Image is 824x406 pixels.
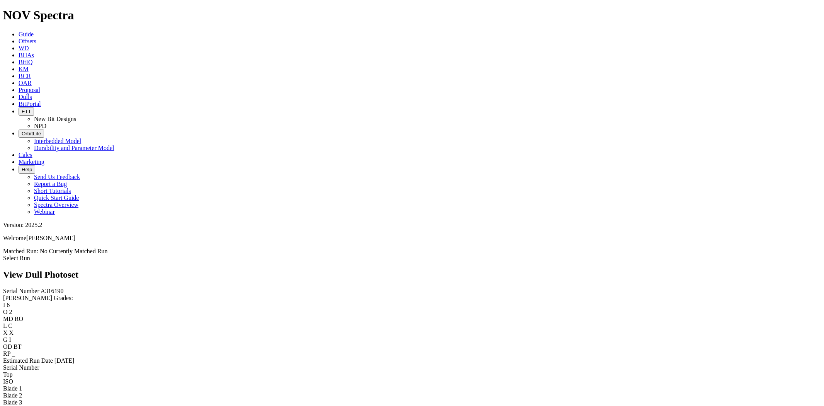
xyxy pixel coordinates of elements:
[19,45,29,51] a: WD
[3,371,13,378] span: Top
[3,329,8,336] label: X
[34,188,71,194] a: Short Tutorials
[3,399,22,406] span: Blade 3
[41,288,64,294] span: A316190
[3,302,5,308] label: I
[26,235,75,241] span: [PERSON_NAME]
[7,302,10,308] span: 6
[22,167,32,172] span: Help
[3,235,821,242] p: Welcome
[19,80,32,86] a: OAR
[3,350,10,357] label: RP
[3,270,821,280] h2: View Dull Photoset
[19,31,34,38] a: Guide
[3,364,39,371] span: Serial Number
[8,322,12,329] span: C
[54,357,75,364] span: [DATE]
[19,38,36,44] a: Offsets
[34,145,114,151] a: Durability and Parameter Model
[15,316,23,322] span: RO
[19,73,31,79] a: BCR
[34,194,79,201] a: Quick Start Guide
[3,222,821,229] div: Version: 2025.2
[3,336,8,343] label: G
[9,336,11,343] span: I
[34,174,80,180] a: Send Us Feedback
[3,288,39,294] label: Serial Number
[34,123,46,129] a: NPD
[34,138,81,144] a: Interbedded Model
[3,8,821,22] h1: NOV Spectra
[3,357,53,364] label: Estimated Run Date
[19,101,41,107] a: BitPortal
[34,208,55,215] a: Webinar
[19,159,44,165] a: Marketing
[19,165,35,174] button: Help
[3,255,30,261] a: Select Run
[19,107,34,116] button: FTT
[3,392,22,399] span: Blade 2
[34,116,76,122] a: New Bit Designs
[19,66,29,72] a: KM
[19,130,44,138] button: OrbitLite
[19,94,32,100] a: Dulls
[3,295,821,302] div: [PERSON_NAME] Grades:
[19,52,34,58] a: BHAs
[22,109,31,114] span: FTT
[9,329,14,336] span: X
[34,181,67,187] a: Report a Bug
[3,309,8,315] label: O
[3,248,38,254] span: Matched Run:
[3,322,7,329] label: L
[3,385,22,392] span: Blade 1
[12,350,15,357] span: _
[40,248,108,254] span: No Currently Matched Run
[19,87,40,93] a: Proposal
[19,59,32,65] a: BitIQ
[3,378,13,385] span: ISO
[3,343,12,350] label: OD
[22,131,41,136] span: OrbitLite
[14,343,21,350] span: BT
[3,316,13,322] label: MD
[34,201,78,208] a: Spectra Overview
[19,152,32,158] a: Calcs
[9,309,12,315] span: 2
